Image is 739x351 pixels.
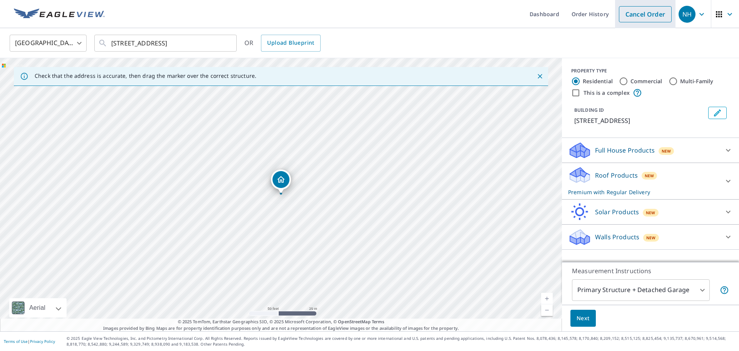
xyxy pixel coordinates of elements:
label: This is a complex [584,89,630,97]
span: New [646,210,655,216]
div: [GEOGRAPHIC_DATA] [10,32,87,54]
a: Current Level 19, Zoom Out [541,304,553,316]
div: Roof ProductsNewPremium with Regular Delivery [568,166,733,196]
div: PROPERTY TYPE [571,67,730,74]
button: Edit building 1 [708,107,727,119]
p: Roof Products [595,171,638,180]
span: New [646,235,656,241]
a: Cancel Order [619,6,672,22]
span: New [662,148,671,154]
div: Dropped pin, building 1, Residential property, 31212 8th Ave SW Federal Way, WA 98023 [271,170,291,193]
span: Next [577,314,590,323]
div: Walls ProductsNew [568,228,733,246]
img: EV Logo [14,8,105,20]
label: Commercial [630,77,662,85]
a: Current Level 19, Zoom In [541,293,553,304]
p: Solar Products [595,207,639,217]
span: New [645,173,654,179]
div: Aerial [27,298,48,317]
div: NH [679,6,696,23]
a: Terms of Use [4,339,28,344]
p: [STREET_ADDRESS] [574,116,705,125]
div: Solar ProductsNew [568,203,733,221]
p: Premium with Regular Delivery [568,188,719,196]
div: Full House ProductsNew [568,141,733,160]
p: © 2025 Eagle View Technologies, Inc. and Pictometry International Corp. All Rights Reserved. Repo... [67,336,735,347]
a: Terms [372,319,385,324]
div: Primary Structure + Detached Garage [572,279,710,301]
input: Search by address or latitude-longitude [111,32,221,54]
p: Walls Products [595,232,639,242]
div: OR [244,35,321,52]
p: Check that the address is accurate, then drag the marker over the correct structure. [35,72,256,79]
button: Close [535,71,545,81]
a: Upload Blueprint [261,35,320,52]
a: OpenStreetMap [338,319,370,324]
label: Multi-Family [680,77,714,85]
p: BUILDING ID [574,107,604,113]
p: Full House Products [595,146,655,155]
span: © 2025 TomTom, Earthstar Geographics SIO, © 2025 Microsoft Corporation, © [178,319,385,325]
span: Your report will include the primary structure and a detached garage if one exists. [720,286,729,295]
button: Next [570,310,596,327]
span: Upload Blueprint [267,38,314,48]
div: Aerial [9,298,67,317]
p: Measurement Instructions [572,266,729,275]
p: | [4,339,55,344]
label: Residential [583,77,613,85]
a: Privacy Policy [30,339,55,344]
